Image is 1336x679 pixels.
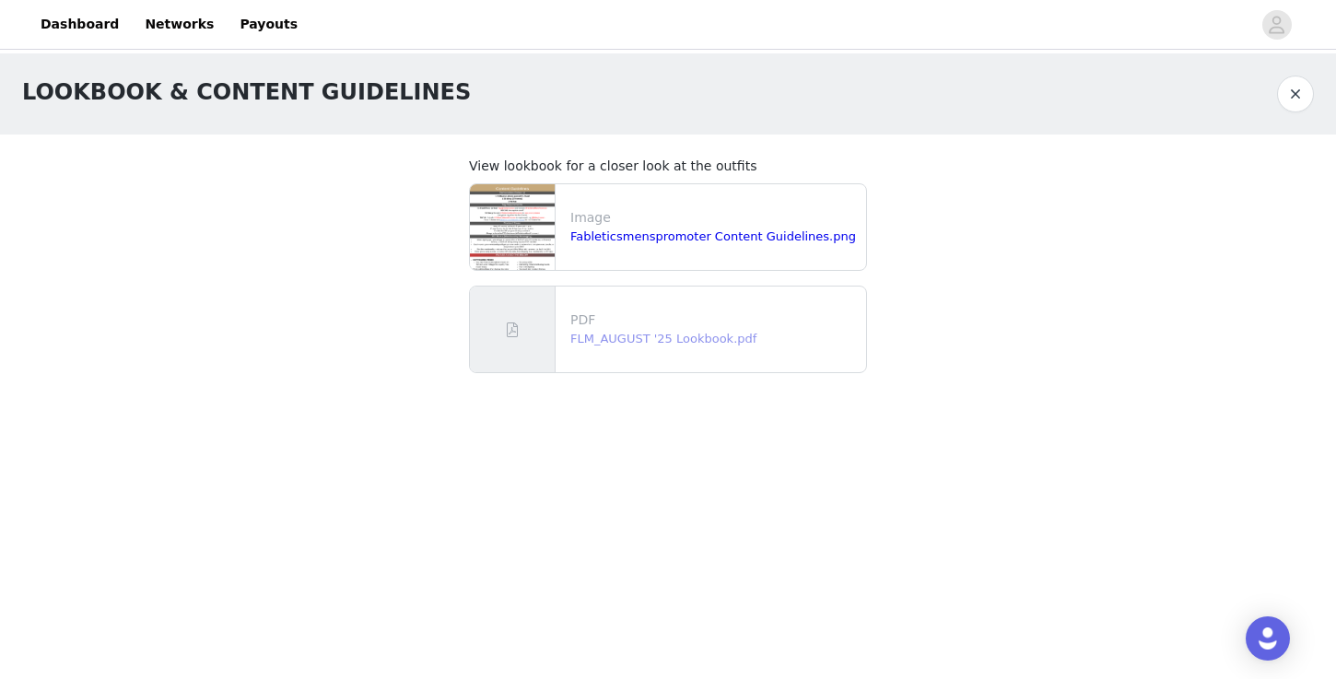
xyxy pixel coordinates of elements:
p: Image [570,208,859,228]
p: PDF [570,310,859,330]
a: Fableticsmenspromoter Content Guidelines.png [570,229,856,243]
a: Networks [134,4,225,45]
a: Payouts [229,4,309,45]
a: Dashboard [29,4,130,45]
h1: LOOKBOOK & CONTENT GUIDELINES [22,76,471,109]
a: FLM_AUGUST '25 Lookbook.pdf [570,332,756,345]
img: file [470,184,555,270]
div: avatar [1268,10,1285,40]
div: Open Intercom Messenger [1246,616,1290,661]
